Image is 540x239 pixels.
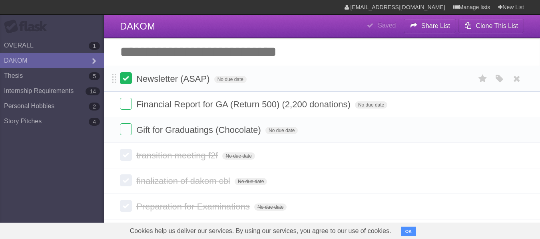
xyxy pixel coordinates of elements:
span: Cookies help us deliver our services. By using our services, you agree to our use of cookies. [122,223,399,239]
button: Share List [404,19,456,33]
label: Done [120,98,132,110]
b: Clone This List [476,22,518,29]
b: 4 [89,118,100,126]
b: 1 [89,42,100,50]
b: 2 [89,103,100,111]
b: Share List [421,22,450,29]
span: No due date [355,101,387,109]
span: DAKOM [120,21,155,32]
span: No due date [235,178,267,185]
span: Preparation for Examinations [136,201,252,211]
label: Star task [475,72,490,85]
b: 14 [86,87,100,95]
span: transition meeting f2f [136,150,220,160]
label: Done [120,149,132,161]
button: OK [401,227,416,236]
span: No due date [222,152,255,160]
span: finalization of dakom cbl [136,176,232,186]
span: No due date [265,127,298,134]
label: Done [120,72,132,84]
label: Done [120,123,132,135]
span: Newsletter (ASAP) [136,74,211,84]
label: Done [120,174,132,186]
span: No due date [214,76,247,83]
b: Saved [378,22,396,29]
button: Clone This List [458,19,524,33]
b: 5 [89,72,100,80]
div: Flask [4,20,52,34]
span: Financial Report for GA (Return 500) (2,200 donations) [136,99,353,109]
label: Done [120,200,132,212]
span: Gift for Graduatings (Chocolate) [136,125,263,135]
span: No due date [254,203,287,211]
